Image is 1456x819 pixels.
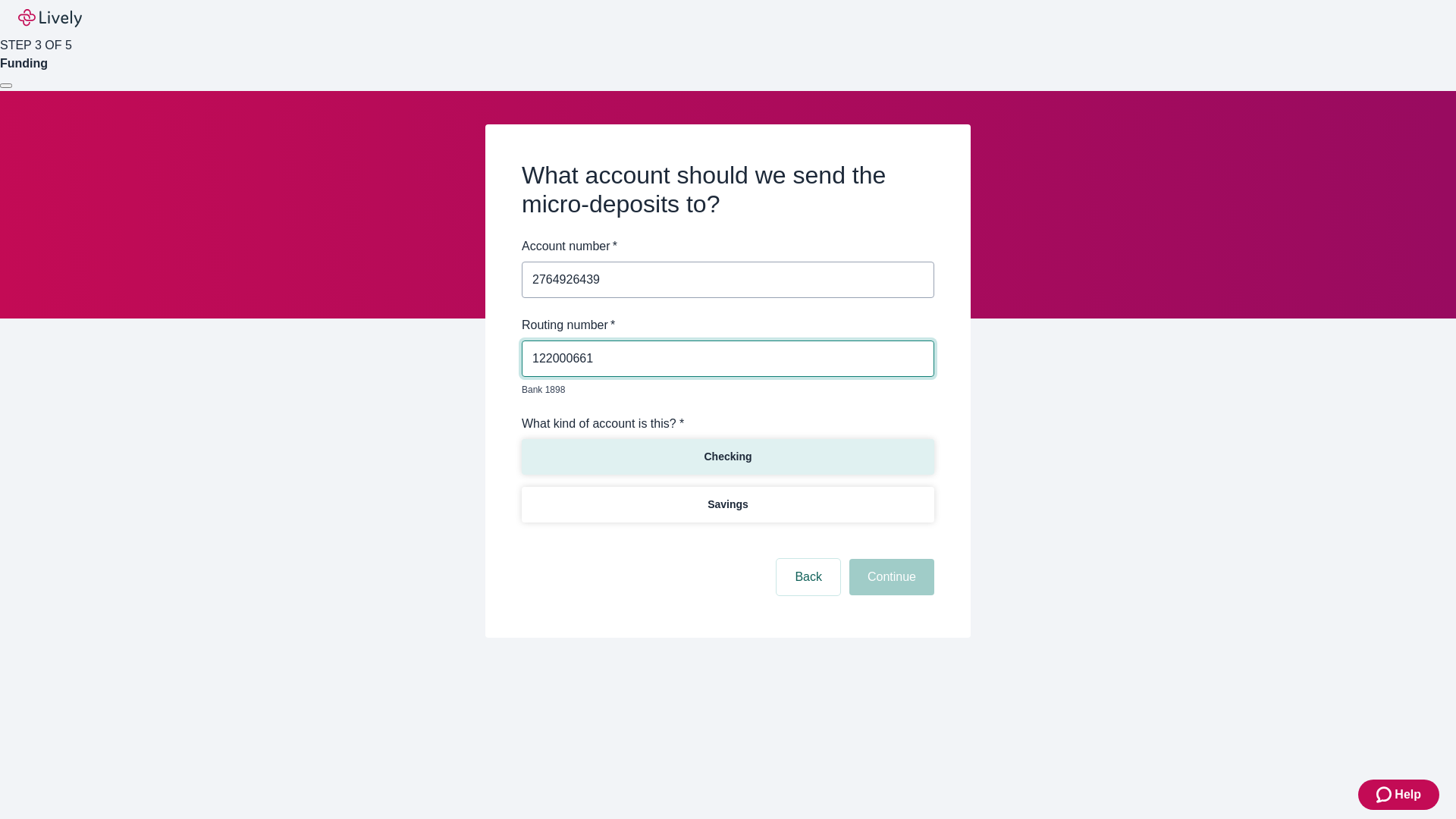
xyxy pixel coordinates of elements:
p: Checking [704,449,752,465]
button: Savings [522,487,934,522]
h2: What account should we send the micro-deposits to? [522,161,934,219]
p: Savings [708,497,748,513]
button: Checking [522,439,934,475]
label: Routing number [522,316,615,334]
button: Zendesk support iconHelp [1358,780,1439,810]
svg: Zendesk support icon [1376,786,1395,804]
span: Help [1395,786,1421,804]
button: Back [777,559,840,595]
label: What kind of account is this? * [522,415,684,433]
img: Lively [18,9,82,27]
p: Bank 1898 [522,383,924,397]
label: Account number [522,237,617,256]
